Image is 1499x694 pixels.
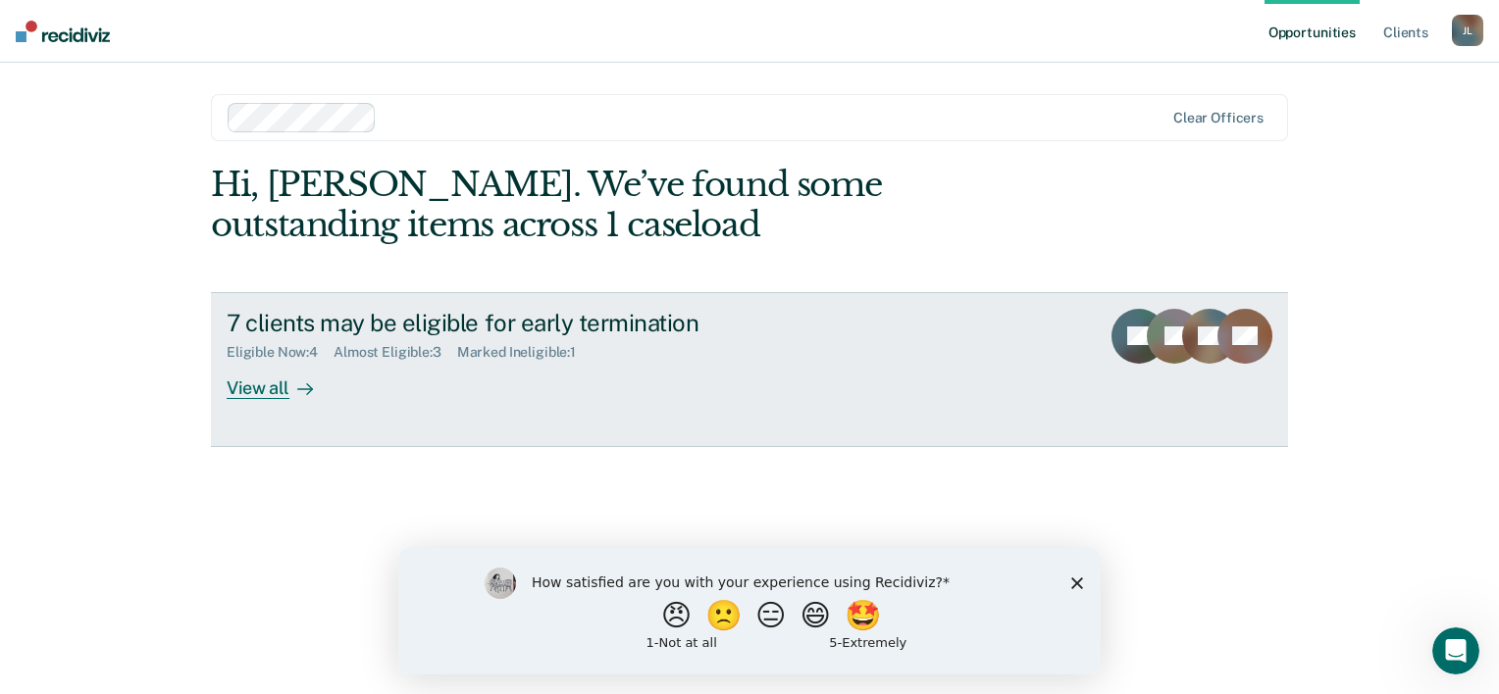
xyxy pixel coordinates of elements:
[334,344,457,361] div: Almost Eligible : 3
[1432,627,1479,674] iframe: Intercom live chat
[227,309,915,337] div: 7 clients may be eligible for early termination
[227,361,336,399] div: View all
[1173,110,1264,126] div: Clear officers
[398,548,1101,674] iframe: Survey by Kim from Recidiviz
[1452,15,1483,46] div: J L
[457,344,592,361] div: Marked Ineligible : 1
[227,344,334,361] div: Eligible Now : 4
[211,165,1072,245] div: Hi, [PERSON_NAME]. We’ve found some outstanding items across 1 caseload
[211,292,1288,447] a: 7 clients may be eligible for early terminationEligible Now:4Almost Eligible:3Marked Ineligible:1...
[1452,15,1483,46] button: JL
[16,21,110,42] img: Recidiviz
